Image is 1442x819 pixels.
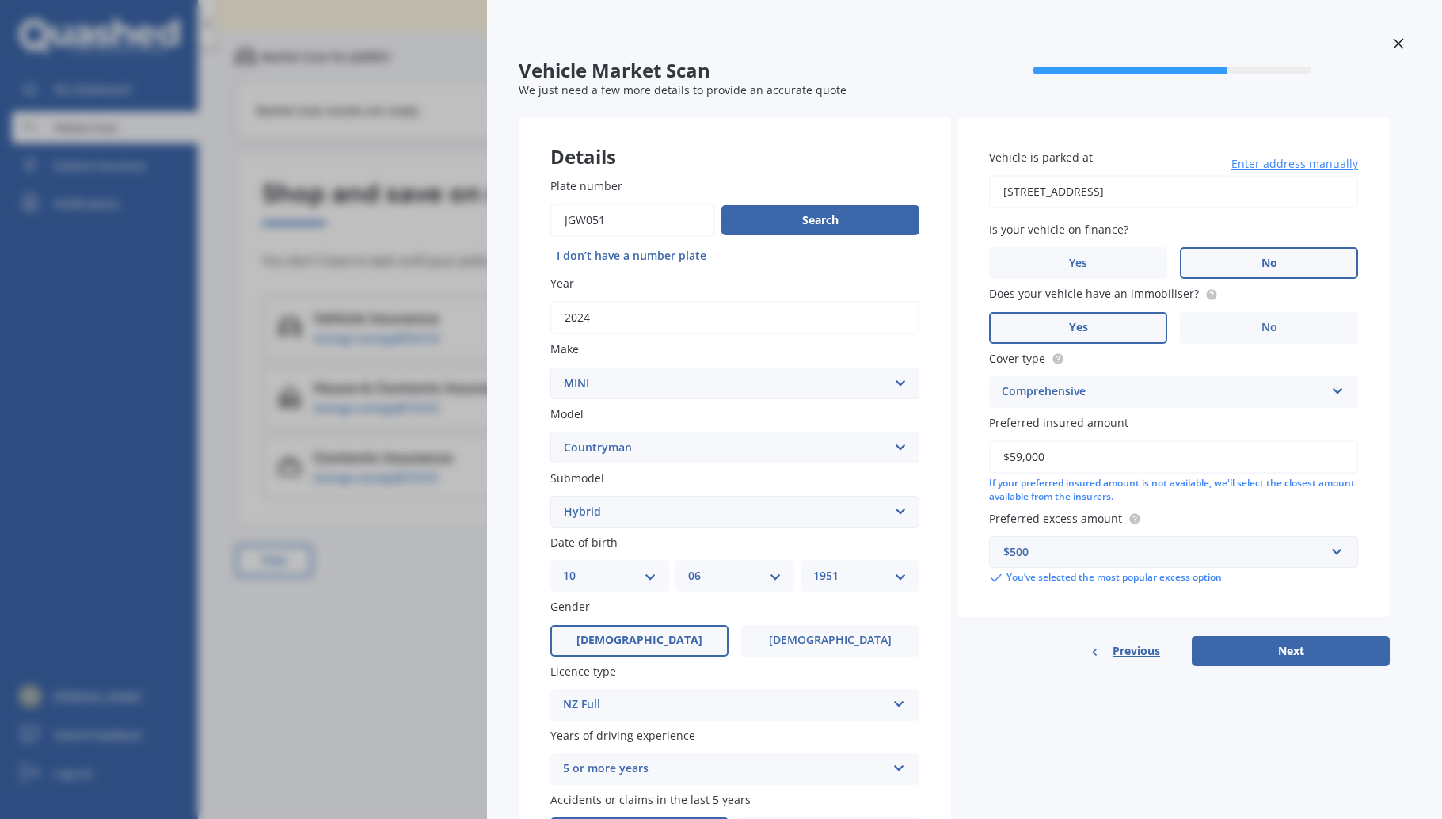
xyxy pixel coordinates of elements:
span: Year [550,276,574,291]
button: Search [721,205,919,235]
span: We just need a few more details to provide an accurate quote [519,82,847,97]
input: YYYY [550,301,919,334]
div: $500 [1003,543,1325,561]
span: Enter address manually [1231,156,1358,172]
span: Yes [1069,321,1088,334]
span: Is your vehicle on finance? [989,222,1128,237]
button: I don’t have a number plate [550,243,713,269]
span: Gender [550,600,590,615]
span: Licence type [550,664,616,679]
span: Vehicle is parked at [989,150,1093,165]
span: Cover type [989,351,1045,366]
span: Years of driving experience [550,728,695,743]
div: Details [519,117,951,165]
span: Preferred insured amount [989,415,1128,430]
span: Plate number [550,178,622,193]
span: Preferred excess amount [989,511,1122,526]
div: Comprehensive [1002,383,1325,402]
div: If your preferred insured amount is not available, we'll select the closest amount available from... [989,477,1358,504]
span: [DEMOGRAPHIC_DATA] [576,634,702,647]
span: Make [550,342,579,357]
div: NZ Full [563,695,886,714]
span: Date of birth [550,535,618,550]
span: Vehicle Market Scan [519,59,954,82]
input: Enter plate number [550,204,715,237]
span: No [1261,321,1277,334]
input: Enter address [989,175,1358,208]
div: You’ve selected the most popular excess option [989,571,1358,585]
span: [DEMOGRAPHIC_DATA] [769,634,892,647]
span: Model [550,406,584,421]
input: Enter amount [989,440,1358,474]
span: Yes [1069,257,1087,270]
span: Previous [1113,639,1160,663]
span: No [1261,257,1277,270]
span: Accidents or claims in the last 5 years [550,792,751,807]
span: Submodel [550,470,604,486]
span: Does your vehicle have an immobiliser? [989,287,1199,302]
div: 5 or more years [563,760,886,779]
button: Next [1192,636,1390,666]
